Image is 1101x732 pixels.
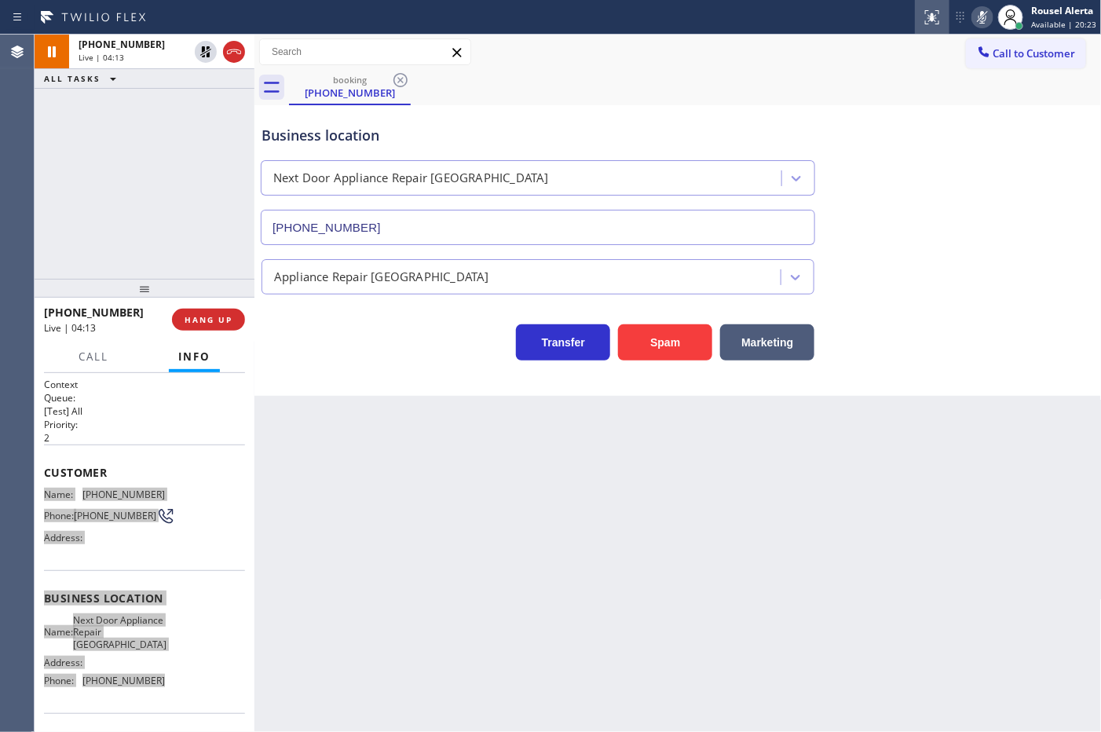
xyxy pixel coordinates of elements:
[44,404,245,418] p: [Test] All
[69,342,118,372] button: Call
[73,614,166,650] span: Next Door Appliance Repair [GEOGRAPHIC_DATA]
[185,314,232,325] span: HANG UP
[44,378,245,391] h1: Context
[79,38,165,51] span: [PHONE_NUMBER]
[82,675,165,686] span: [PHONE_NUMBER]
[44,489,82,500] span: Name:
[44,465,245,480] span: Customer
[1031,19,1096,30] span: Available | 20:23
[223,41,245,63] button: Hang up
[169,342,220,372] button: Info
[262,125,814,146] div: Business location
[44,418,245,431] h2: Priority:
[74,510,156,522] span: [PHONE_NUMBER]
[44,73,101,84] span: ALL TASKS
[44,675,82,686] span: Phone:
[516,324,610,361] button: Transfer
[966,38,1086,68] button: Call to Customer
[79,52,124,63] span: Live | 04:13
[44,626,73,638] span: Name:
[44,657,86,668] span: Address:
[44,510,74,522] span: Phone:
[178,350,210,364] span: Info
[44,532,86,544] span: Address:
[291,74,409,86] div: booking
[1031,4,1096,17] div: Rousel Alerta
[993,46,1076,60] span: Call to Customer
[274,268,489,286] div: Appliance Repair [GEOGRAPHIC_DATA]
[172,309,245,331] button: HANG UP
[720,324,814,361] button: Marketing
[618,324,712,361] button: Spam
[82,489,165,500] span: [PHONE_NUMBER]
[260,39,470,64] input: Search
[273,170,549,188] div: Next Door Appliance Repair [GEOGRAPHIC_DATA]
[44,591,245,606] span: Business location
[261,210,815,245] input: Phone Number
[291,86,409,100] div: [PHONE_NUMBER]
[35,69,132,88] button: ALL TASKS
[291,70,409,104] div: (609) 203-9919
[971,6,993,28] button: Mute
[195,41,217,63] button: Unhold Customer
[79,350,108,364] span: Call
[44,391,245,404] h2: Queue:
[44,305,144,320] span: [PHONE_NUMBER]
[44,321,96,335] span: Live | 04:13
[44,431,245,445] p: 2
